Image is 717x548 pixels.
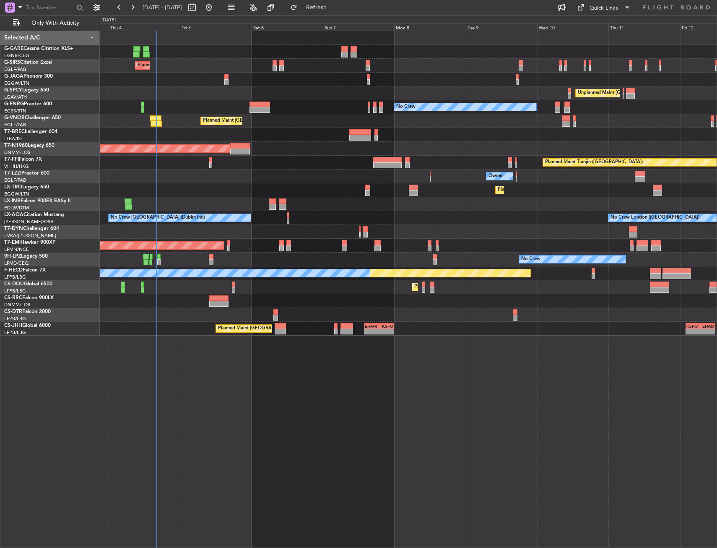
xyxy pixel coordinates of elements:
a: EGGW/LTN [4,80,29,86]
div: No Crew [GEOGRAPHIC_DATA] (Dublin Intl) [111,211,205,224]
div: Thu 11 [608,23,680,31]
a: T7-EMIHawker 900XP [4,240,55,245]
a: LGAV/ATH [4,94,27,100]
div: No Crew [521,253,540,266]
span: [DATE] - [DATE] [143,4,182,11]
div: KSFO [686,324,700,329]
span: T7-N1960 [4,143,28,148]
div: Quick Links [590,4,618,13]
div: No Crew [396,101,416,113]
span: Only With Activity [22,20,88,26]
span: CS-DOU [4,282,24,287]
span: LX-INB [4,198,21,204]
div: Tue 9 [466,23,537,31]
a: CS-DOUGlobal 6500 [4,282,52,287]
span: T7-DYN [4,226,23,231]
input: Trip Number [26,1,74,14]
div: Sun 7 [323,23,394,31]
span: G-JAGA [4,74,23,79]
a: LFPB/LBG [4,274,26,280]
span: G-GARE [4,46,23,51]
div: Thu 4 [109,23,180,31]
button: Quick Links [573,1,635,14]
div: Planned Maint [GEOGRAPHIC_DATA] ([GEOGRAPHIC_DATA]) [218,322,350,335]
span: G-SIRS [4,60,20,65]
span: CS-JHH [4,323,22,328]
a: G-SIRSCitation Excel [4,60,52,65]
a: G-GARECessna Citation XLS+ [4,46,73,51]
span: F-HECD [4,268,23,273]
a: VHHH/HKG [4,163,29,170]
a: CS-RRCFalcon 900LX [4,295,54,300]
div: - [365,329,379,334]
span: Refresh [299,5,334,10]
a: EGSS/STN [4,108,26,114]
a: DNMM/LOS [4,302,30,308]
div: - [686,329,700,334]
div: [DATE] [101,17,116,24]
a: EGLF/FAB [4,122,26,128]
a: [PERSON_NAME]/QSA [4,219,54,225]
a: T7-DYNChallenger 604 [4,226,59,231]
span: T7-LZZI [4,171,21,176]
a: LX-INBFalcon 900EX EASy II [4,198,70,204]
a: CS-JHHGlobal 6000 [4,323,51,328]
a: EGLF/FAB [4,177,26,183]
a: G-ENRGPraetor 600 [4,102,52,107]
a: T7-BREChallenger 604 [4,129,57,134]
a: EGNR/CEG [4,52,29,59]
div: - [379,329,393,334]
a: EGGW/LTN [4,191,29,197]
span: CS-DTR [4,309,22,314]
a: G-VNORChallenger 650 [4,115,61,120]
a: LX-AOACitation Mustang [4,212,64,217]
button: Only With Activity [9,16,91,30]
a: G-JAGAPhenom 300 [4,74,53,79]
div: Planned Maint [GEOGRAPHIC_DATA] ([GEOGRAPHIC_DATA]) [414,281,546,293]
button: Refresh [286,1,337,14]
div: Fri 5 [180,23,251,31]
a: DNMM/LOS [4,149,30,156]
div: Mon 8 [394,23,465,31]
a: 9H-LPZLegacy 500 [4,254,48,259]
a: LFMN/NCE [4,246,29,253]
a: T7-N1960Legacy 650 [4,143,55,148]
span: T7-EMI [4,240,21,245]
div: - [700,329,714,334]
div: Planned Maint Tianjin ([GEOGRAPHIC_DATA]) [545,156,643,169]
span: T7-FFI [4,157,19,162]
div: Owner [488,170,503,183]
div: Unplanned Maint [GEOGRAPHIC_DATA] ([PERSON_NAME] Intl) [578,87,714,99]
a: LFPB/LBG [4,316,26,322]
span: LX-AOA [4,212,23,217]
a: EVRA/[PERSON_NAME] [4,232,56,239]
span: LX-TRO [4,185,22,190]
span: 9H-LPZ [4,254,21,259]
div: EHAM [365,324,379,329]
div: Planned Maint [GEOGRAPHIC_DATA] ([GEOGRAPHIC_DATA]) [203,115,335,127]
a: LTBA/ISL [4,136,23,142]
div: Wed 10 [537,23,608,31]
a: F-HECDFalcon 7X [4,268,46,273]
a: G-SPCYLegacy 650 [4,88,49,93]
a: T7-LZZIPraetor 600 [4,171,49,176]
div: Planned Maint [GEOGRAPHIC_DATA] ([GEOGRAPHIC_DATA]) [138,59,270,72]
div: KSFO [379,324,393,329]
span: G-ENRG [4,102,24,107]
div: Sat 6 [252,23,323,31]
span: T7-BRE [4,129,21,134]
div: Planned Maint Dusseldorf [498,184,553,196]
div: No Crew London ([GEOGRAPHIC_DATA]) [610,211,699,224]
a: LFPB/LBG [4,288,26,294]
a: LFPB/LBG [4,329,26,336]
span: CS-RRC [4,295,22,300]
a: EGLF/FAB [4,66,26,73]
span: G-VNOR [4,115,25,120]
div: EHAM [700,324,714,329]
a: CS-DTRFalcon 2000 [4,309,51,314]
a: LX-TROLegacy 650 [4,185,49,190]
span: G-SPCY [4,88,22,93]
a: LFMD/CEQ [4,260,29,266]
a: T7-FFIFalcon 7X [4,157,42,162]
a: EDLW/DTM [4,205,29,211]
